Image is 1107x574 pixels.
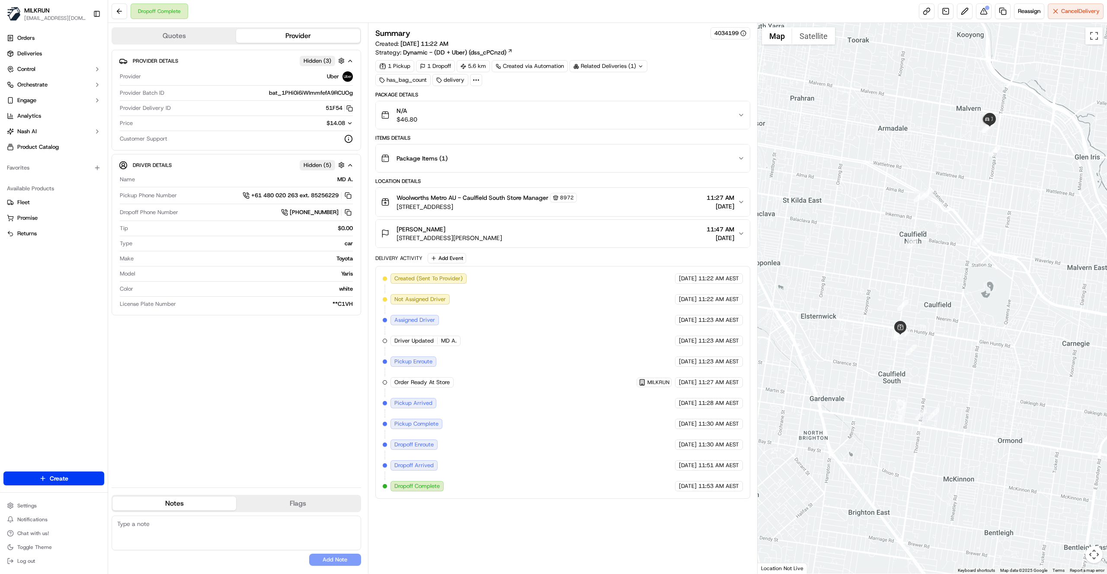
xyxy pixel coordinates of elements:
[375,29,410,37] h3: Summary
[300,55,347,66] button: Hidden (3)
[679,482,697,490] span: [DATE]
[394,482,440,490] span: Dropoff Complete
[17,544,52,551] span: Toggle Theme
[7,7,21,21] img: MILKRUN
[698,420,739,428] span: 11:30 AM AEST
[1085,546,1103,563] button: Map camera controls
[50,474,68,483] span: Create
[758,563,807,574] div: Location Not Live
[131,224,353,232] div: $0.00
[707,202,734,211] span: [DATE]
[893,330,904,341] div: 5
[137,285,353,293] div: white
[375,60,414,72] div: 1 Pickup
[457,60,490,72] div: 5.6 km
[1085,27,1103,45] button: Toggle fullscreen view
[375,39,448,48] span: Created:
[326,104,353,112] button: 51F54
[17,530,49,537] span: Chat with us!
[17,502,37,509] span: Settings
[394,275,463,282] span: Created (Sent To Provider)
[1048,3,1104,19] button: CancelDelivery
[707,234,734,242] span: [DATE]
[120,224,128,232] span: Tip
[698,316,739,324] span: 11:23 AM AEST
[251,192,339,199] span: +61 480 020 263 ext. 85256229
[698,441,739,449] span: 11:30 AM AEST
[897,300,909,311] div: 9
[375,91,750,98] div: Package Details
[397,234,502,242] span: [STREET_ADDRESS][PERSON_NAME]
[679,399,697,407] span: [DATE]
[281,208,353,217] a: [PHONE_NUMBER]
[698,358,739,366] span: 11:23 AM AEST
[17,50,42,58] span: Deliveries
[326,119,345,127] span: $14.08
[707,193,734,202] span: 11:27 AM
[679,462,697,469] span: [DATE]
[679,316,697,324] span: [DATE]
[120,176,135,183] span: Name
[17,558,35,564] span: Log out
[7,230,101,237] a: Returns
[112,497,236,510] button: Notes
[714,29,746,37] button: 4034199
[7,199,101,206] a: Fleet
[3,182,104,196] div: Available Products
[492,60,568,72] a: Created via Automation
[375,74,431,86] div: has_bag_count
[698,482,739,490] span: 11:53 AM AEST
[679,358,697,366] span: [DATE]
[17,112,41,120] span: Analytics
[907,237,918,249] div: 10
[397,193,548,202] span: Woolworths Metro AU - Caulfield South Store Manager
[119,54,354,68] button: Provider DetailsHidden (3)
[3,62,104,76] button: Control
[133,162,172,169] span: Driver Details
[376,144,750,172] button: Package Items (1)
[17,34,35,42] span: Orders
[120,300,176,308] span: License Plate Number
[698,275,739,282] span: 11:22 AM AEST
[120,119,133,127] span: Price
[277,119,353,127] button: $14.08
[958,568,995,574] button: Keyboard shortcuts
[905,344,917,356] div: 3
[304,161,331,169] span: Hidden ( 5 )
[7,214,101,222] a: Promise
[375,48,513,57] div: Strategy:
[893,327,905,338] div: 7
[679,337,697,345] span: [DATE]
[17,214,38,222] span: Promise
[17,128,37,135] span: Nash AI
[120,270,135,278] span: Model
[403,48,513,57] a: Dynamic - (DD + Uber) (dss_cPCnzd)
[679,420,697,428] span: [DATE]
[139,270,353,278] div: Yaris
[416,60,455,72] div: 1 Dropoff
[24,15,86,22] span: [EMAIL_ADDRESS][DOMAIN_NAME]
[3,161,104,175] div: Favorites
[3,227,104,241] button: Returns
[3,3,90,24] button: MILKRUNMILKRUN[EMAIL_ADDRESS][DOMAIN_NAME]
[17,516,48,523] span: Notifications
[1061,7,1100,15] span: Cancel Delivery
[679,378,697,386] span: [DATE]
[17,199,30,206] span: Fleet
[3,513,104,526] button: Notifications
[3,125,104,138] button: Nash AI
[914,191,925,202] div: 11
[428,253,466,263] button: Add Event
[3,47,104,61] a: Deliveries
[397,202,577,211] span: [STREET_ADDRESS]
[928,408,939,420] div: 1
[375,178,750,185] div: Location Details
[17,96,36,104] span: Engage
[3,109,104,123] a: Analytics
[112,29,236,43] button: Quotes
[441,337,457,345] span: MD A.
[394,420,438,428] span: Pickup Complete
